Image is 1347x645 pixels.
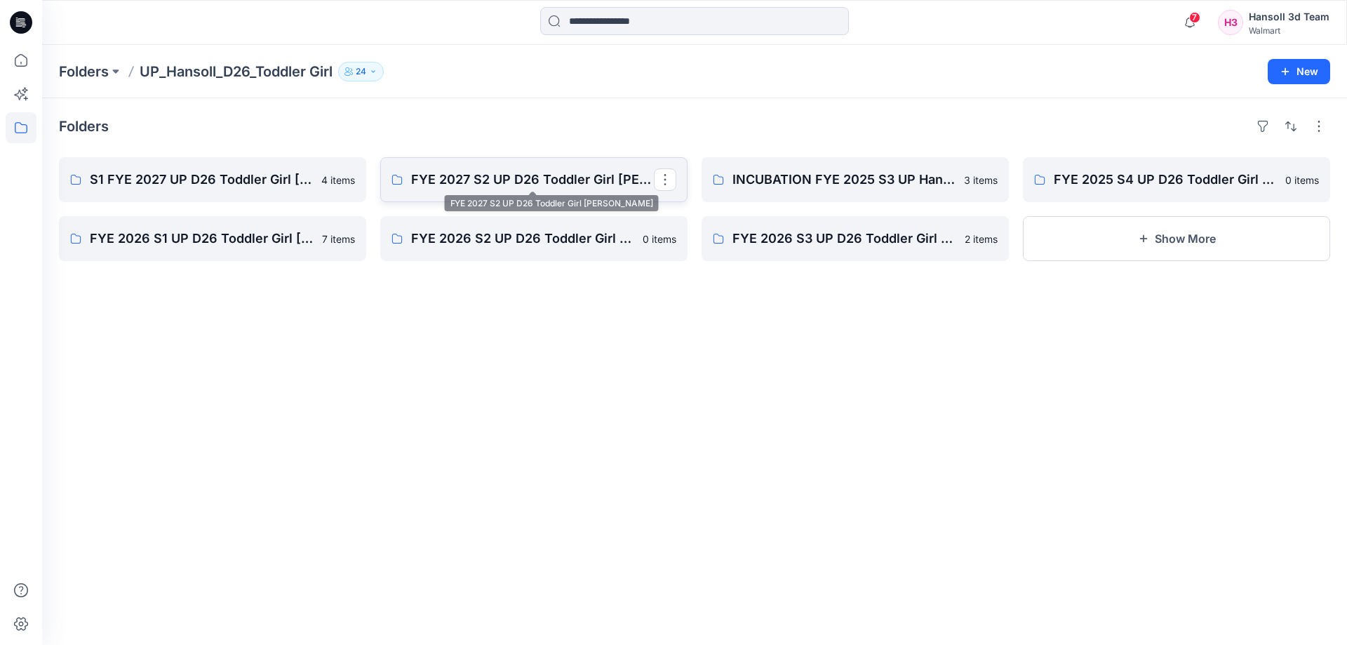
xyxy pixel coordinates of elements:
a: FYE 2026 S1 UP D26 Toddler Girl [PERSON_NAME]7 items [59,216,366,261]
p: FYE 2026 S2 UP D26 Toddler Girl [PERSON_NAME] [411,229,634,248]
p: FYE 2025 S4 UP D26 Toddler Girl [PERSON_NAME] [1054,170,1277,189]
a: Folders [59,62,109,81]
p: INCUBATION FYE 2025 S3 UP Hansoll D26 Toddler Girl [732,170,956,189]
p: 24 [356,64,366,79]
a: FYE 2025 S4 UP D26 Toddler Girl [PERSON_NAME]0 items [1023,157,1330,202]
p: FYE 2027 S2 UP D26 Toddler Girl [PERSON_NAME] [411,170,654,189]
div: H3 [1218,10,1243,35]
a: S1 FYE 2027 UP D26 Toddler Girl [PERSON_NAME]4 items [59,157,366,202]
a: FYE 2026 S2 UP D26 Toddler Girl [PERSON_NAME]0 items [380,216,688,261]
button: Show More [1023,216,1330,261]
a: INCUBATION FYE 2025 S3 UP Hansoll D26 Toddler Girl3 items [702,157,1009,202]
p: 0 items [643,232,676,246]
p: 2 items [965,232,998,246]
button: New [1268,59,1330,84]
a: FYE 2027 S2 UP D26 Toddler Girl [PERSON_NAME] [380,157,688,202]
p: 0 items [1285,173,1319,187]
p: UP_Hansoll_D26_Toddler Girl [140,62,333,81]
p: S1 FYE 2027 UP D26 Toddler Girl [PERSON_NAME] [90,170,313,189]
div: Hansoll 3d Team [1249,8,1329,25]
p: 3 items [964,173,998,187]
p: FYE 2026 S3 UP D26 Toddler Girl [PERSON_NAME] [732,229,956,248]
button: 24 [338,62,384,81]
h4: Folders [59,118,109,135]
p: FYE 2026 S1 UP D26 Toddler Girl [PERSON_NAME] [90,229,314,248]
a: FYE 2026 S3 UP D26 Toddler Girl [PERSON_NAME]2 items [702,216,1009,261]
span: 7 [1189,12,1200,23]
p: 4 items [321,173,355,187]
p: 7 items [322,232,355,246]
div: Walmart [1249,25,1329,36]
